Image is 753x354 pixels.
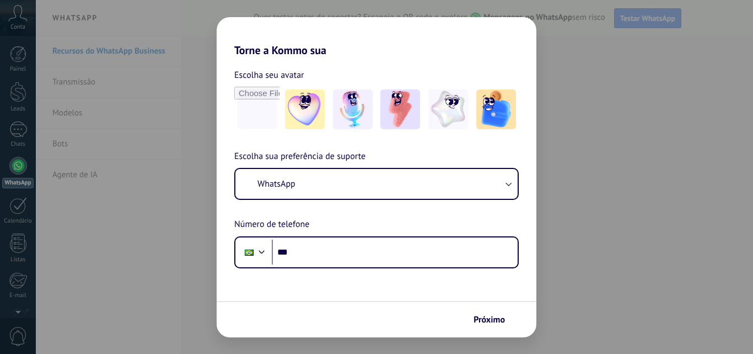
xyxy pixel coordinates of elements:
[285,89,325,129] img: -1.jpeg
[428,89,468,129] img: -4.jpeg
[469,310,520,329] button: Próximo
[235,169,518,199] button: WhatsApp
[476,89,516,129] img: -5.jpeg
[257,178,295,189] span: WhatsApp
[234,218,309,232] span: Número de telefone
[333,89,373,129] img: -2.jpeg
[380,89,420,129] img: -3.jpeg
[239,241,260,264] div: Brazil: + 55
[234,68,304,82] span: Escolha seu avatar
[234,150,365,164] span: Escolha sua preferência de suporte
[474,316,505,324] span: Próximo
[217,17,536,57] h2: Torne a Kommo sua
